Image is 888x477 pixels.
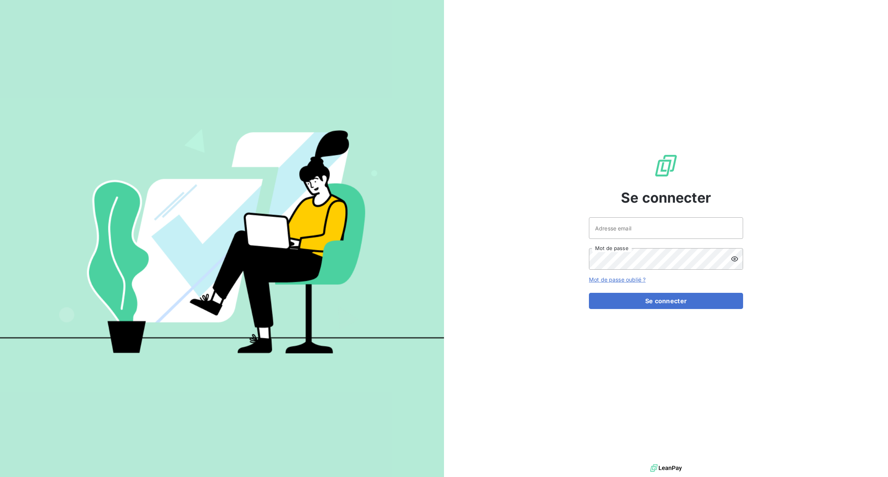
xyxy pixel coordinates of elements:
[654,153,678,178] img: Logo LeanPay
[589,217,743,239] input: placeholder
[650,462,682,474] img: logo
[589,276,646,283] a: Mot de passe oublié ?
[621,187,711,208] span: Se connecter
[589,293,743,309] button: Se connecter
